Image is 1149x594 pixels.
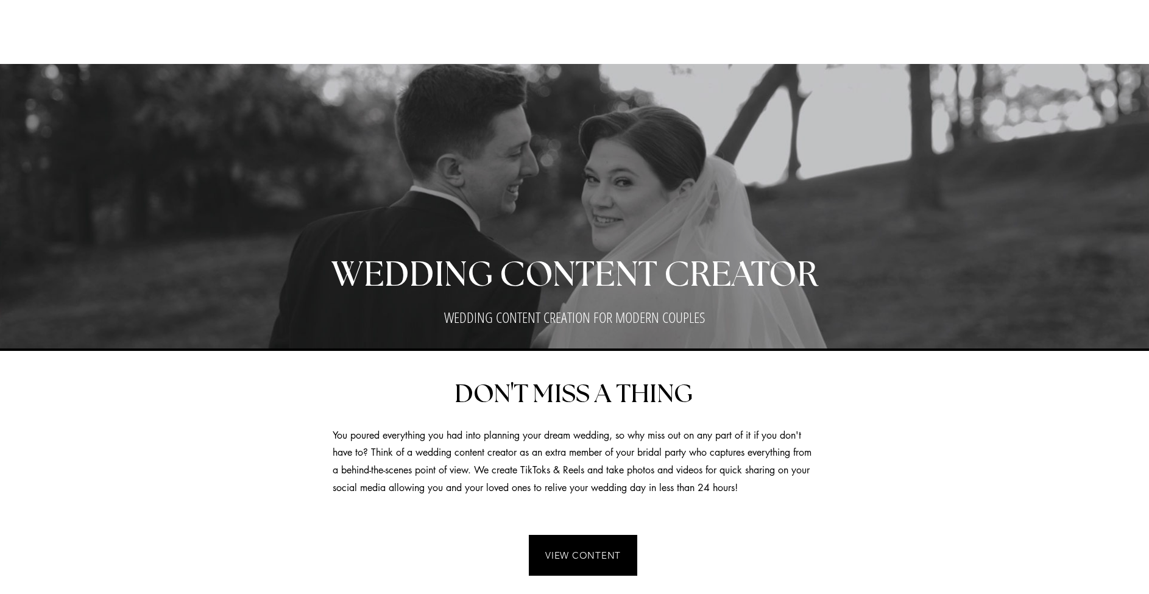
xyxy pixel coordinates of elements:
[331,258,818,292] span: WEDDING CONTENT CREATOR
[333,429,811,494] span: You poured everything you had into planning your dream wedding, so why miss out on any part of it...
[511,377,514,409] span: '
[529,535,637,576] a: VIEW CONTENT
[514,381,693,407] span: T MISS A THING
[444,307,705,327] span: WEDDING CONTENT CREATION FOR MODERN COUPLES
[545,550,621,561] span: VIEW CONTENT
[454,381,511,407] span: DON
